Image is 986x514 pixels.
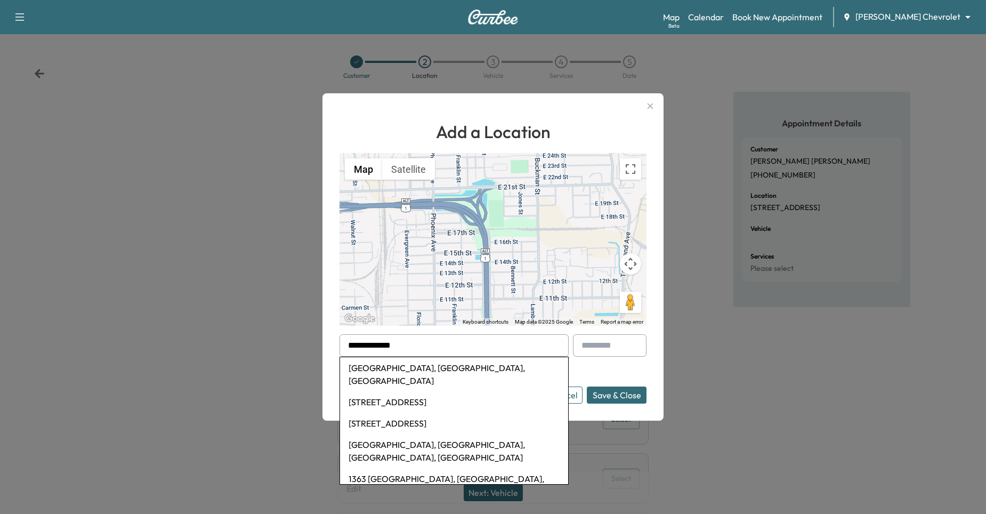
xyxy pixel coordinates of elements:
[855,11,960,23] span: [PERSON_NAME] Chevrolet
[340,468,568,502] li: 1363 [GEOGRAPHIC_DATA], [GEOGRAPHIC_DATA], [GEOGRAPHIC_DATA], [GEOGRAPHIC_DATA]
[382,158,435,180] button: Show satellite imagery
[601,319,643,325] a: Report a map error
[345,158,382,180] button: Show street map
[620,292,641,313] button: Drag Pegman onto the map to open Street View
[340,434,568,468] li: [GEOGRAPHIC_DATA], [GEOGRAPHIC_DATA], [GEOGRAPHIC_DATA], [GEOGRAPHIC_DATA]
[340,119,646,144] h1: Add a Location
[340,391,568,413] li: [STREET_ADDRESS]
[579,319,594,325] a: Terms (opens in new tab)
[620,253,641,275] button: Map camera controls
[732,11,822,23] a: Book New Appointment
[463,318,508,326] button: Keyboard shortcuts
[663,11,680,23] a: MapBeta
[340,357,568,391] li: [GEOGRAPHIC_DATA], [GEOGRAPHIC_DATA], [GEOGRAPHIC_DATA]
[342,312,377,326] img: Google
[668,22,680,30] div: Beta
[620,158,641,180] button: Toggle fullscreen view
[467,10,519,25] img: Curbee Logo
[342,312,377,326] a: Open this area in Google Maps (opens a new window)
[515,319,573,325] span: Map data ©2025 Google
[587,387,646,404] button: Save & Close
[340,413,568,434] li: [STREET_ADDRESS]
[688,11,724,23] a: Calendar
